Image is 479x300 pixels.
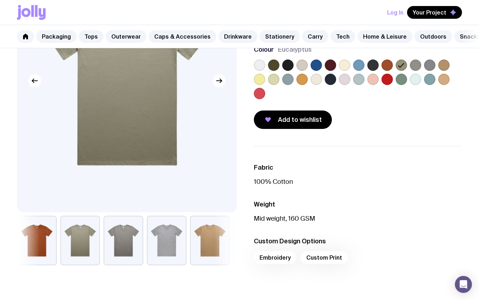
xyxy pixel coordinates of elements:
[278,45,312,54] span: Eucalyptus
[357,30,412,43] a: Home & Leisure
[218,30,257,43] a: Drinkware
[302,30,328,43] a: Carry
[254,177,462,186] p: 100% Cotton
[455,276,472,293] div: Open Intercom Messenger
[254,111,332,129] button: Add to wishlist
[278,115,322,124] span: Add to wishlist
[260,30,300,43] a: Stationery
[36,30,77,43] a: Packaging
[254,237,462,245] h3: Custom Design Options
[254,45,274,54] h3: Colour
[414,30,452,43] a: Outdoors
[330,30,355,43] a: Tech
[79,30,104,43] a: Tops
[407,6,462,19] button: Your Project
[413,9,446,16] span: Your Project
[149,30,216,43] a: Caps & Accessories
[106,30,146,43] a: Outerwear
[387,6,403,19] button: Log In
[254,214,462,223] p: Mid weight, 160 GSM
[254,200,462,209] h3: Weight
[254,163,462,172] h3: Fabric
